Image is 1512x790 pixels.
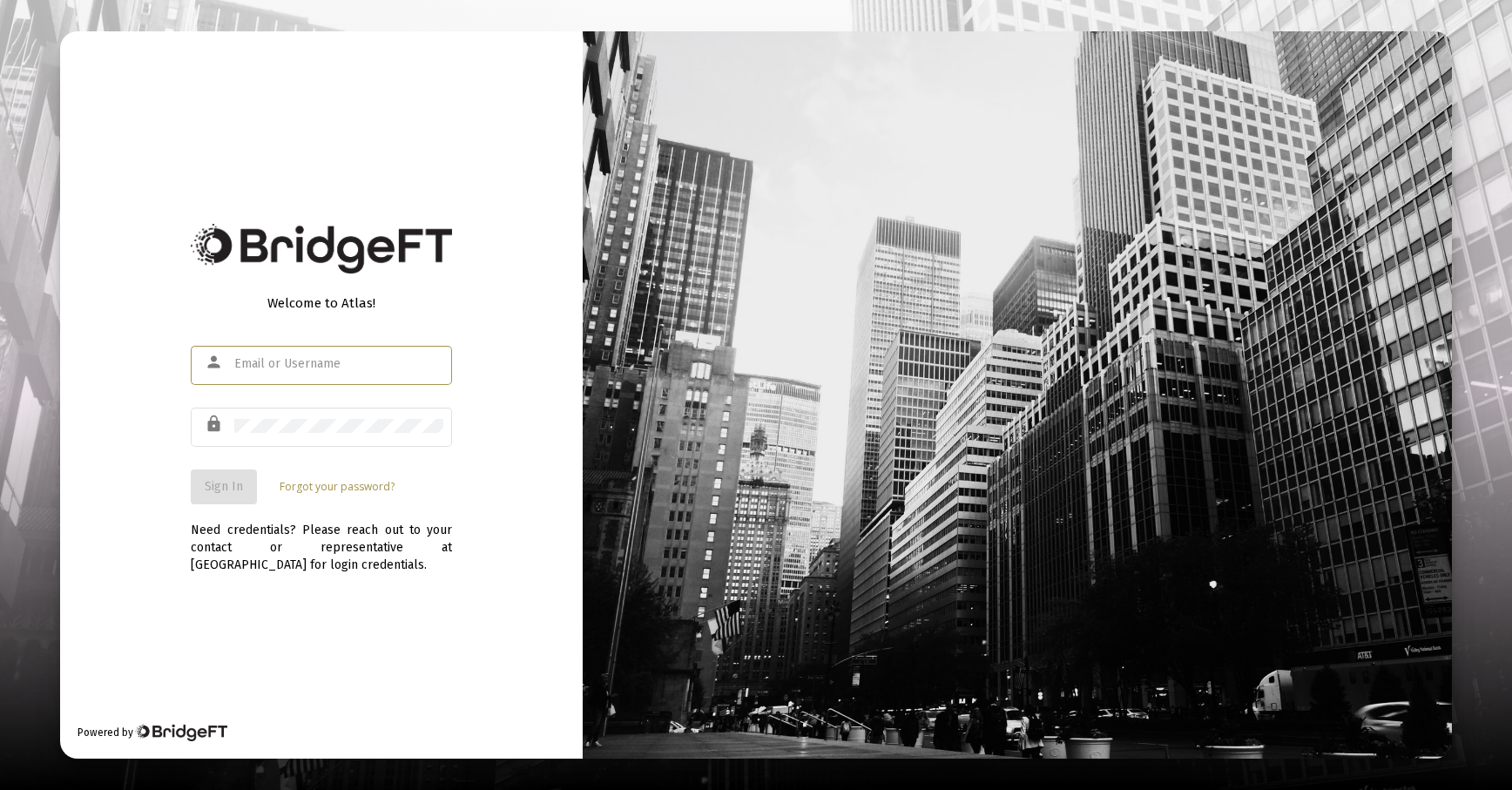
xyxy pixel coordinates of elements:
[191,504,452,574] div: Need credentials? Please reach out to your contact or representative at [GEOGRAPHIC_DATA] for log...
[234,357,443,371] input: Email or Username
[135,724,226,741] img: Bridge Financial Technology Logo
[78,724,226,741] div: Powered by
[191,224,452,273] img: Bridge Financial Technology Logo
[191,469,257,504] button: Sign In
[191,294,452,312] div: Welcome to Atlas!
[205,352,226,373] mat-icon: person
[205,479,243,494] span: Sign In
[280,478,395,496] a: Forgot your password?
[205,414,226,435] mat-icon: lock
